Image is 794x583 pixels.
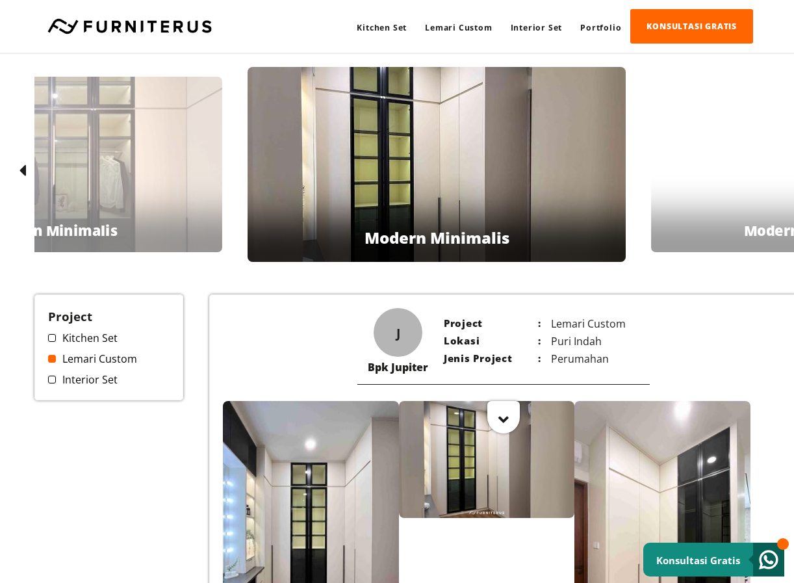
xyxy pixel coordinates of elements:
a: KONSULTASI GRATIS [630,9,753,44]
span: J [396,324,400,341]
p: Project [444,317,541,331]
p: Lemari Custom [541,317,639,331]
p: Perumahan [541,352,639,366]
a: Interior Set [502,10,572,45]
p: Jenis Project [444,352,541,366]
p: Puri Indah [541,334,639,348]
a: Lemari Custom [416,10,501,45]
p: Lokasi [444,334,541,348]
a: Konsultasi Gratis [643,543,784,577]
h3: Project [48,308,170,324]
a: Kitchen Set [48,331,170,345]
small: Konsultasi Gratis [656,554,740,567]
p: Modern Minimalis [365,227,509,248]
a: Lemari Custom [48,352,170,366]
a: Interior Set [48,372,170,387]
a: Kitchen Set [348,10,416,45]
div: Bpk Jupiter [368,360,428,374]
a: Portfolio [571,10,630,45]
